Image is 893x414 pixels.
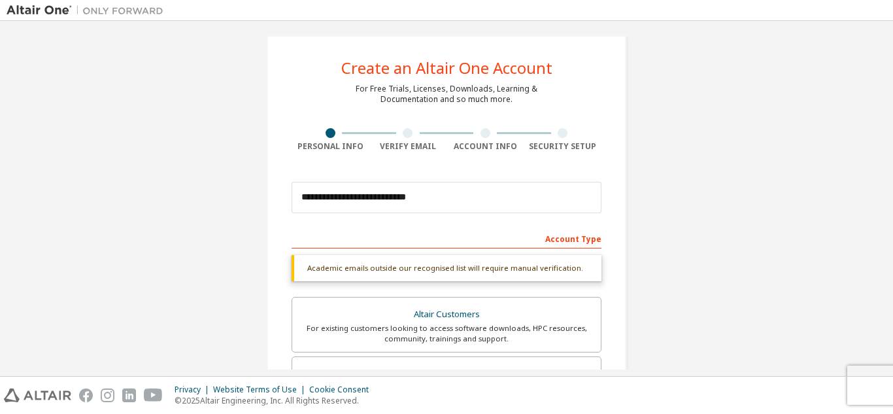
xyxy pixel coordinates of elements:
img: altair_logo.svg [4,388,71,402]
div: Altair Customers [300,305,593,324]
div: Academic emails outside our recognised list will require manual verification. [292,255,601,281]
div: Website Terms of Use [213,385,309,395]
div: Students [300,365,593,383]
div: Cookie Consent [309,385,377,395]
div: Security Setup [524,141,602,152]
img: Altair One [7,4,170,17]
div: Account Info [446,141,524,152]
img: facebook.svg [79,388,93,402]
div: Account Type [292,228,601,249]
img: instagram.svg [101,388,114,402]
div: For Free Trials, Licenses, Downloads, Learning & Documentation and so much more. [356,84,537,105]
img: youtube.svg [144,388,163,402]
div: For existing customers looking to access software downloads, HPC resources, community, trainings ... [300,323,593,344]
div: Personal Info [292,141,369,152]
div: Privacy [175,385,213,395]
img: linkedin.svg [122,388,136,402]
div: Verify Email [369,141,447,152]
div: Create an Altair One Account [341,60,552,76]
p: © 2025 Altair Engineering, Inc. All Rights Reserved. [175,395,377,406]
